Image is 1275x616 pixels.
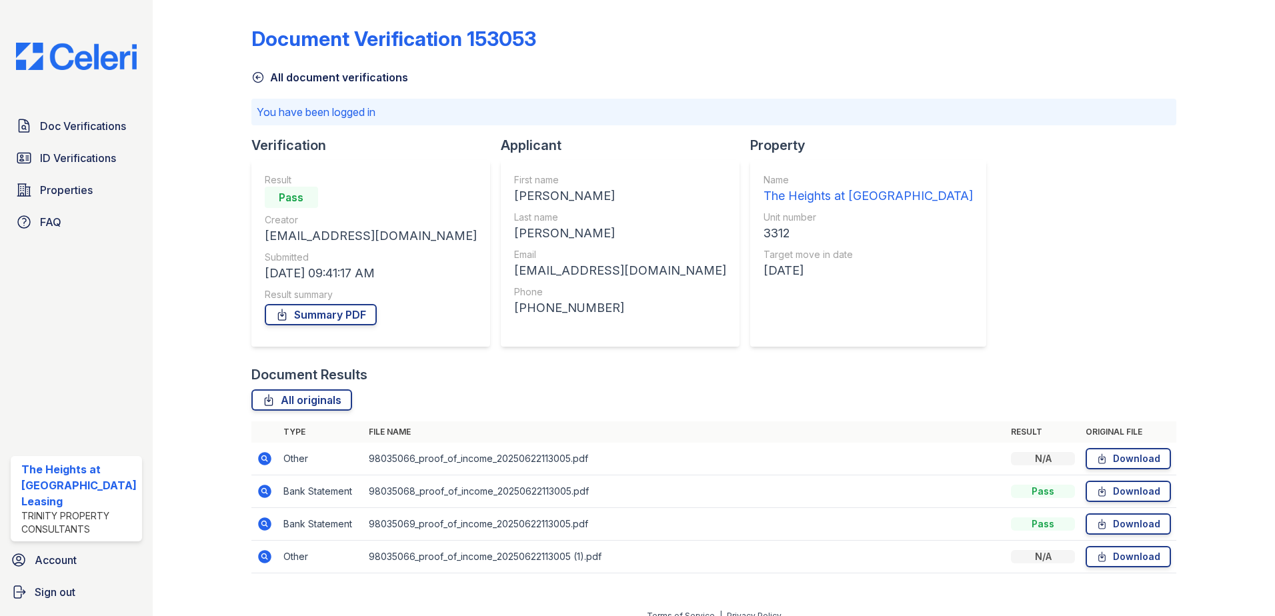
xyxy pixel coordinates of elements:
span: Properties [40,182,93,198]
a: Download [1086,481,1171,502]
th: Type [278,421,363,443]
a: Download [1086,513,1171,535]
div: Result [265,173,477,187]
div: Result summary [265,288,477,301]
th: Original file [1080,421,1176,443]
span: Doc Verifications [40,118,126,134]
td: 98035066_proof_of_income_20250622113005.pdf [363,443,1006,475]
a: All originals [251,389,352,411]
div: Verification [251,136,501,155]
th: Result [1006,421,1080,443]
div: Pass [1011,485,1075,498]
td: 98035069_proof_of_income_20250622113005.pdf [363,508,1006,541]
a: Download [1086,448,1171,469]
a: Account [5,547,147,573]
div: Document Results [251,365,367,384]
a: Name The Heights at [GEOGRAPHIC_DATA] [764,173,973,205]
div: Email [514,248,726,261]
div: [PERSON_NAME] [514,187,726,205]
div: Phone [514,285,726,299]
div: [EMAIL_ADDRESS][DOMAIN_NAME] [514,261,726,280]
div: Pass [265,187,318,208]
td: 98035066_proof_of_income_20250622113005 (1).pdf [363,541,1006,573]
div: N/A [1011,452,1075,465]
div: Name [764,173,973,187]
div: Trinity Property Consultants [21,509,137,536]
a: Download [1086,546,1171,567]
div: N/A [1011,550,1075,563]
div: Target move in date [764,248,973,261]
div: [DATE] [764,261,973,280]
td: Bank Statement [278,508,363,541]
div: [DATE] 09:41:17 AM [265,264,477,283]
p: You have been logged in [257,104,1172,120]
span: ID Verifications [40,150,116,166]
div: [EMAIL_ADDRESS][DOMAIN_NAME] [265,227,477,245]
a: FAQ [11,209,142,235]
a: Sign out [5,579,147,605]
div: [PERSON_NAME] [514,224,726,243]
span: Account [35,552,77,568]
div: Submitted [265,251,477,264]
div: Unit number [764,211,973,224]
span: Sign out [35,584,75,600]
div: Property [750,136,997,155]
span: FAQ [40,214,61,230]
td: Other [278,443,363,475]
div: Applicant [501,136,750,155]
td: Bank Statement [278,475,363,508]
img: CE_Logo_Blue-a8612792a0a2168367f1c8372b55b34899dd931a85d93a1a3d3e32e68fde9ad4.png [5,43,147,70]
a: Doc Verifications [11,113,142,139]
a: ID Verifications [11,145,142,171]
td: 98035068_proof_of_income_20250622113005.pdf [363,475,1006,508]
div: The Heights at [GEOGRAPHIC_DATA] [764,187,973,205]
div: First name [514,173,726,187]
th: File name [363,421,1006,443]
a: All document verifications [251,69,408,85]
div: Pass [1011,517,1075,531]
div: [PHONE_NUMBER] [514,299,726,317]
a: Summary PDF [265,304,377,325]
a: Properties [11,177,142,203]
td: Other [278,541,363,573]
div: Creator [265,213,477,227]
div: Last name [514,211,726,224]
div: The Heights at [GEOGRAPHIC_DATA] Leasing [21,461,137,509]
div: 3312 [764,224,973,243]
div: Document Verification 153053 [251,27,536,51]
